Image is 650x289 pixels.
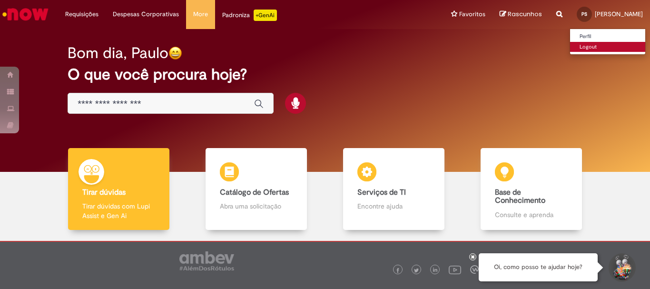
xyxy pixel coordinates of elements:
[193,10,208,19] span: More
[113,10,179,19] span: Despesas Corporativas
[357,201,430,211] p: Encontre ajuda
[220,201,292,211] p: Abra uma solicitação
[508,10,542,19] span: Rascunhos
[463,148,600,230] a: Base de Conhecimento Consulte e aprenda
[595,10,643,18] span: [PERSON_NAME]
[1,5,50,24] img: ServiceNow
[68,45,168,61] h2: Bom dia, Paulo
[607,253,636,282] button: Iniciar Conversa de Suporte
[222,10,277,21] div: Padroniza
[50,148,187,230] a: Tirar dúvidas Tirar dúvidas com Lupi Assist e Gen Ai
[179,251,234,270] img: logo_footer_ambev_rotulo_gray.png
[395,268,400,273] img: logo_footer_facebook.png
[495,210,567,219] p: Consulte e aprenda
[82,201,155,220] p: Tirar dúvidas com Lupi Assist e Gen Ai
[570,42,645,52] a: Logout
[500,10,542,19] a: Rascunhos
[459,10,485,19] span: Favoritos
[357,188,406,197] b: Serviços de TI
[479,253,598,281] div: Oi, como posso te ajudar hoje?
[82,188,126,197] b: Tirar dúvidas
[254,10,277,21] p: +GenAi
[581,11,587,17] span: PS
[449,263,461,276] img: logo_footer_youtube.png
[495,188,545,206] b: Base de Conhecimento
[470,265,479,274] img: logo_footer_workplace.png
[187,148,325,230] a: Catálogo de Ofertas Abra uma solicitação
[68,66,582,83] h2: O que você procura hoje?
[220,188,289,197] b: Catálogo de Ofertas
[168,46,182,60] img: happy-face.png
[65,10,98,19] span: Requisições
[325,148,463,230] a: Serviços de TI Encontre ajuda
[433,268,438,273] img: logo_footer_linkedin.png
[414,268,419,273] img: logo_footer_twitter.png
[570,31,645,42] a: Perfil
